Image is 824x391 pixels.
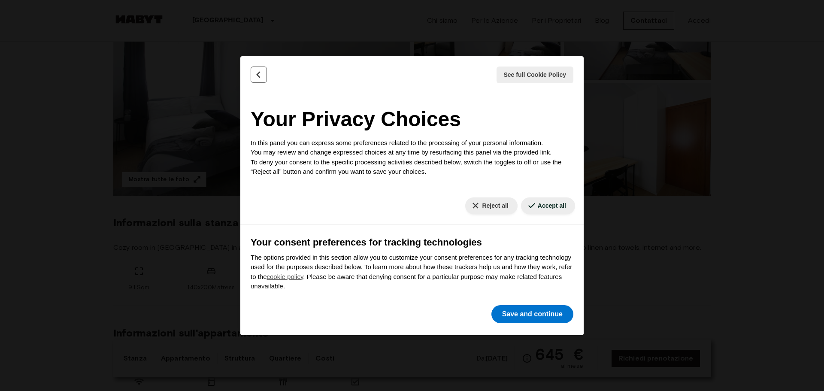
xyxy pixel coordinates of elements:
[504,70,566,79] span: See full Cookie Policy
[251,67,267,83] button: Back
[521,197,575,214] button: Accept all
[267,273,303,280] a: cookie policy
[251,253,573,291] p: The options provided in this section allow you to customize your consent preferences for any trac...
[497,67,574,83] button: See full Cookie Policy
[491,305,573,323] button: Save and continue
[251,235,573,249] h3: Your consent preferences for tracking technologies
[251,104,573,135] h2: Your Privacy Choices
[465,197,517,214] button: Reject all
[251,138,573,177] p: In this panel you can express some preferences related to the processing of your personal informa...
